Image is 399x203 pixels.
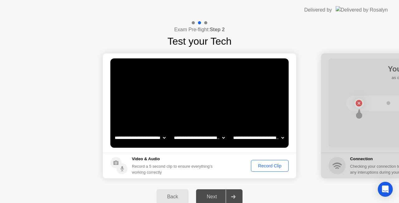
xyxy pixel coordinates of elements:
img: Delivered by Rosalyn [336,6,388,13]
select: Available speakers [173,131,226,144]
div: Record a 5 second clip to ensure everything’s working correctly [132,163,215,175]
div: Record Clip [253,163,286,168]
div: Open Intercom Messenger [378,182,393,197]
select: Available cameras [113,131,167,144]
div: Next [198,194,226,200]
h1: Test your Tech [167,34,232,49]
button: Record Clip [251,160,289,172]
div: Delivered by [304,6,332,14]
h5: Video & Audio [132,156,215,162]
h4: Exam Pre-flight: [174,26,225,33]
div: Back [158,194,187,200]
b: Step 2 [210,27,225,32]
select: Available microphones [232,131,285,144]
